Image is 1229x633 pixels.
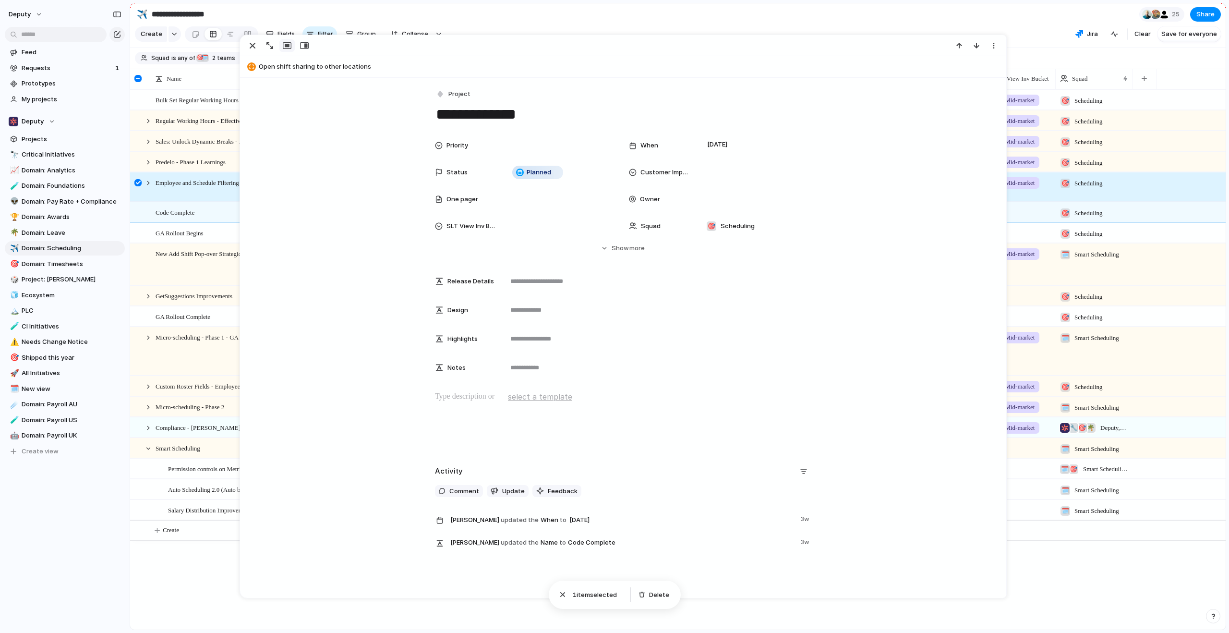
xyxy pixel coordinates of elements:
[141,29,162,39] span: Create
[156,156,226,167] span: Predelo - Phase 1 Learnings
[508,391,572,402] span: select a template
[1060,250,1070,259] div: 🗓️
[22,447,59,456] span: Create view
[1069,464,1078,474] div: 🎯
[209,54,217,61] span: 2
[1074,229,1103,239] span: Scheduling
[402,29,428,39] span: Collapse
[1086,423,1096,433] div: 🌴
[435,240,811,257] button: Showmore
[22,79,121,88] span: Prototypes
[10,430,17,441] div: 🤖
[196,53,237,63] button: 🎯🗓️2 teams
[434,87,473,101] button: Project
[1060,382,1070,392] div: 🎯
[5,288,125,303] div: 🧊Ecosystem
[9,181,18,191] button: 🧪
[5,304,125,318] a: 🏔️PLC
[156,442,200,453] span: Smart Scheduling
[1060,292,1070,302] div: 🎯
[1069,423,1078,433] div: 🔧
[163,525,179,535] span: Create
[5,147,125,162] a: 🔭Critical Initiatives
[1083,464,1128,474] span: Smart Scheduling , Scheduling
[1060,506,1070,516] div: 🗓️
[988,116,1035,126] span: Core / Mid-market
[705,139,730,150] span: [DATE]
[446,195,478,204] span: One pager
[447,334,478,344] span: Highlights
[9,197,18,207] button: 👽
[1157,26,1221,42] button: Save for everyone
[22,212,121,222] span: Domain: Awards
[988,402,1035,412] span: Core / Mid-market
[5,366,125,380] div: 🚀All Initiatives
[115,63,121,73] span: 1
[1100,423,1128,433] span: Deputy , Pay Rate Engine , Scheduling , Leave Management
[1060,486,1070,495] div: 🗓️
[5,163,125,178] div: 📈Domain: Analytics
[1060,403,1070,413] div: 🗓️
[9,322,18,331] button: 🧪
[5,382,125,396] div: 🗓️New view
[1131,26,1155,42] button: Clear
[196,54,204,62] div: 🎯
[548,487,578,496] span: Feedback
[1074,137,1103,147] span: Scheduling
[1074,117,1103,126] span: Scheduling
[502,487,525,496] span: Update
[446,168,468,177] span: Status
[156,248,284,259] span: New Add Shift Pop-over Strategic Account Rollout
[9,150,18,159] button: 🔭
[22,322,121,331] span: CI Initiatives
[5,257,125,271] a: 🎯Domain: Timesheets
[612,243,629,253] span: Show
[1074,506,1119,516] span: Smart Scheduling
[9,306,18,316] button: 🏔️
[450,538,499,548] span: [PERSON_NAME]
[1060,444,1070,454] div: 🗓️
[447,305,468,315] span: Design
[447,363,466,373] span: Notes
[5,241,125,256] a: ✈️Domain: Scheduling
[22,181,121,191] span: Domain: Foundations
[10,212,17,223] div: 🏆
[1172,10,1182,19] span: 25
[9,400,18,409] button: ☄️
[22,259,121,269] span: Domain: Timesheets
[640,195,660,204] span: Owner
[22,306,121,316] span: PLC
[262,26,299,42] button: Fields
[5,132,125,146] a: Projects
[448,89,470,99] span: Project
[506,390,574,404] button: select a template
[10,243,17,254] div: ✈️
[22,117,44,126] span: Deputy
[567,514,592,526] span: [DATE]
[22,400,121,409] span: Domain: Payroll AU
[10,149,17,160] div: 🔭
[156,115,288,126] span: Regular Working Hours - Effective Date + migration
[1074,208,1103,218] span: Scheduling
[640,141,658,150] span: When
[10,196,17,207] div: 👽
[5,272,125,287] div: 🎲Project: [PERSON_NAME]
[22,150,121,159] span: Critical Initiatives
[1074,292,1103,302] span: Scheduling
[10,383,17,394] div: 🗓️
[707,221,716,231] div: 🎯
[9,259,18,269] button: 🎯
[176,54,195,62] span: any of
[450,536,795,549] span: Name Code Complete
[168,463,246,474] span: Permission controls on Metrics
[244,59,1001,74] button: Open shift sharing to other locations
[1074,313,1103,322] span: Scheduling
[560,515,566,525] span: to
[532,485,581,498] button: Feedback
[446,221,496,231] span: SLT View Inv Bucket
[10,290,17,301] div: 🧊
[156,227,204,238] span: GA Rollout Begins
[5,351,125,365] div: 🎯Shipped this year
[559,538,566,548] span: to
[5,428,125,443] div: 🤖Domain: Payroll UK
